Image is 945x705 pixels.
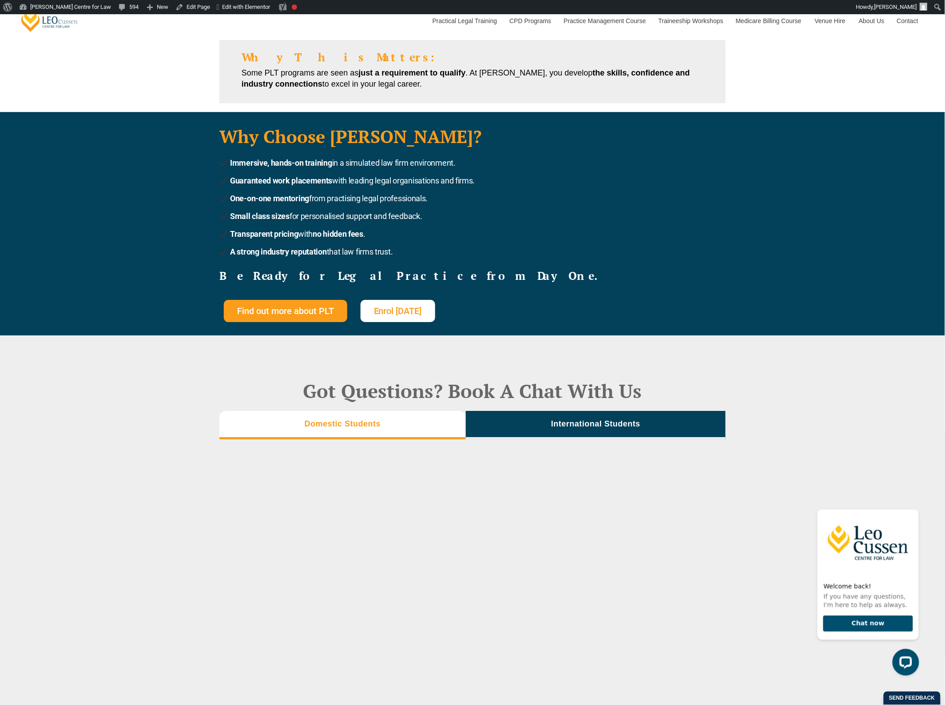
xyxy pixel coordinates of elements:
[242,50,449,64] b: Why This Matters:
[313,229,363,239] b: no hidden fees
[230,211,290,221] b: Small class sizes
[220,159,228,167] img: ✔
[220,247,228,255] img: ✔
[374,307,422,315] span: Enrol [DATE]
[874,4,917,10] span: [PERSON_NAME]
[298,229,313,239] span: with
[224,300,347,322] a: Find out more about PLT
[426,2,503,40] a: Practical Legal Training
[219,380,726,402] h2: Got Questions? Book A Chat With Us
[810,493,923,683] iframe: LiveChat chat widget
[322,80,422,88] span: to excel in your legal career.
[332,158,456,167] span: in a simulated law firm environment.
[230,229,298,239] b: Transparent pricing
[327,247,393,256] span: that law firms trust.
[230,247,327,256] b: A strong industry reputation
[20,7,79,32] a: [PERSON_NAME] Centre for Law
[230,194,309,203] b: One-on-one mentoring
[220,176,228,184] img: ✔
[551,419,640,429] h3: International Students
[242,68,358,77] span: Some PLT programs are seen as
[466,68,593,77] span: . At [PERSON_NAME], you develop
[290,211,422,221] span: for personalised support and feedback.
[220,230,228,238] img: ✔
[557,2,652,40] a: Practice Management Course
[503,2,557,40] a: CPD Programs
[230,158,332,167] b: Immersive, hands-on training
[220,212,228,220] img: ✔
[852,2,890,40] a: About Us
[808,2,852,40] a: Venue Hire
[361,300,435,322] a: Enrol [DATE]
[305,419,381,429] h3: Domestic Students
[220,194,228,202] img: ✔
[230,176,332,185] b: Guaranteed work placements
[652,2,729,40] a: Traineeship Workshops
[363,229,365,239] span: .
[729,2,808,40] a: Medicare Billing Course
[332,176,475,185] span: with leading legal organisations and firms.
[219,268,606,283] b: Be Ready for Legal Practice from Day One.
[890,2,925,40] a: Contact
[219,127,726,145] h2: Why Choose [PERSON_NAME]?
[358,68,465,77] b: just a requirement to qualify
[237,307,334,315] span: Find out more about PLT
[309,194,428,203] span: from practising legal professionals.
